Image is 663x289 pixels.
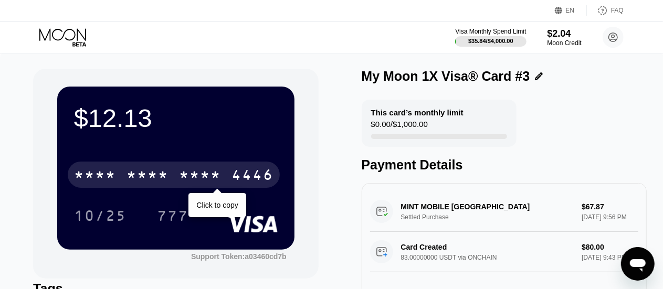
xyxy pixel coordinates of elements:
[587,5,624,16] div: FAQ
[191,252,287,261] div: Support Token: a03460cd7b
[548,28,582,39] div: $2.04
[74,209,127,226] div: 10/25
[548,39,582,47] div: Moon Credit
[196,201,238,209] div: Click to copy
[66,202,134,229] div: 10/25
[74,103,278,133] div: $12.13
[362,157,647,173] div: Payment Details
[157,209,188,226] div: 777
[362,69,530,84] div: My Moon 1X Visa® Card #3
[468,38,513,44] div: $35.84 / $4,000.00
[555,5,587,16] div: EN
[371,120,428,134] div: $0.00 / $1,000.00
[371,108,464,117] div: This card’s monthly limit
[611,7,624,14] div: FAQ
[455,28,526,47] div: Visa Monthly Spend Limit$35.84/$4,000.00
[566,7,575,14] div: EN
[231,168,273,185] div: 4446
[191,252,287,261] div: Support Token:a03460cd7b
[621,247,655,281] iframe: Button to launch messaging window
[455,28,526,35] div: Visa Monthly Spend Limit
[548,28,582,47] div: $2.04Moon Credit
[149,202,196,229] div: 777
